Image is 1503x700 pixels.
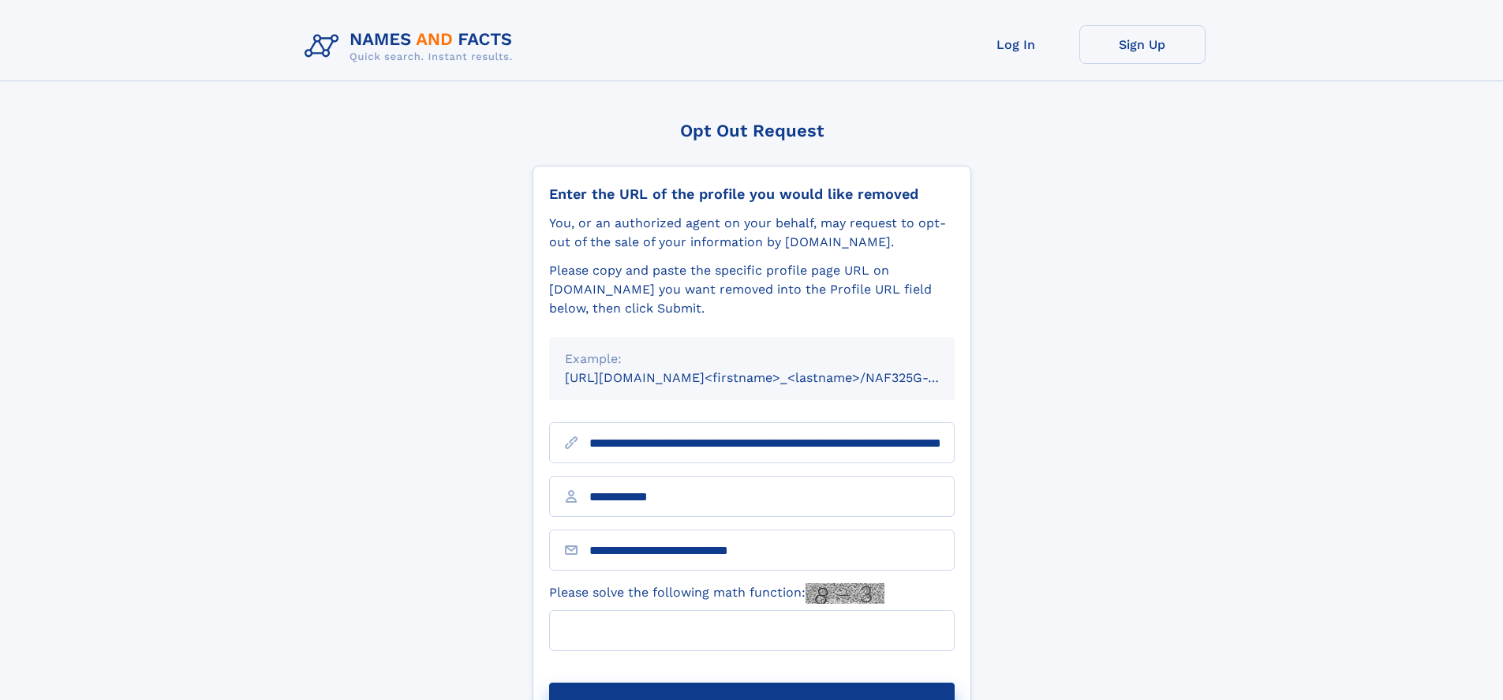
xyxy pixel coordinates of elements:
div: Enter the URL of the profile you would like removed [549,185,955,203]
a: Sign Up [1079,25,1206,64]
a: Log In [953,25,1079,64]
div: You, or an authorized agent on your behalf, may request to opt-out of the sale of your informatio... [549,214,955,252]
div: Please copy and paste the specific profile page URL on [DOMAIN_NAME] you want removed into the Pr... [549,261,955,318]
label: Please solve the following math function: [549,583,884,604]
img: Logo Names and Facts [298,25,525,68]
small: [URL][DOMAIN_NAME]<firstname>_<lastname>/NAF325G-xxxxxxxx [565,370,985,385]
div: Opt Out Request [533,121,971,140]
div: Example: [565,350,939,369]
